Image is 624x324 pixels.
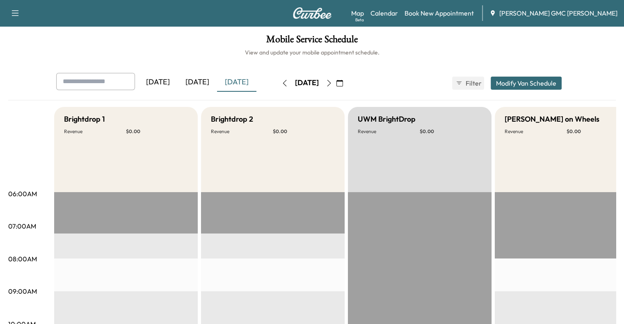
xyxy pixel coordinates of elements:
h1: Mobile Service Schedule [8,34,616,48]
p: 09:00AM [8,286,37,296]
div: [DATE] [178,73,217,92]
p: Revenue [505,128,567,135]
div: Beta [355,17,364,23]
p: 07:00AM [8,221,36,231]
p: Revenue [358,128,420,135]
p: $ 0.00 [420,128,482,135]
p: Revenue [211,128,273,135]
h5: Brightdrop 1 [64,113,105,125]
a: Calendar [370,8,398,18]
span: Filter [466,78,480,88]
p: 08:00AM [8,254,37,264]
h5: UWM BrightDrop [358,113,416,125]
p: $ 0.00 [126,128,188,135]
div: [DATE] [217,73,256,92]
div: [DATE] [138,73,178,92]
img: Curbee Logo [293,7,332,19]
div: [DATE] [295,78,319,88]
p: $ 0.00 [273,128,335,135]
a: Book New Appointment [405,8,474,18]
span: [PERSON_NAME] GMC [PERSON_NAME] [499,8,617,18]
h5: Brightdrop 2 [211,113,253,125]
p: Revenue [64,128,126,135]
h5: [PERSON_NAME] on Wheels [505,113,599,125]
button: Filter [452,77,484,90]
a: MapBeta [351,8,364,18]
h6: View and update your mobile appointment schedule. [8,48,616,57]
button: Modify Van Schedule [491,77,562,90]
p: 06:00AM [8,189,37,199]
